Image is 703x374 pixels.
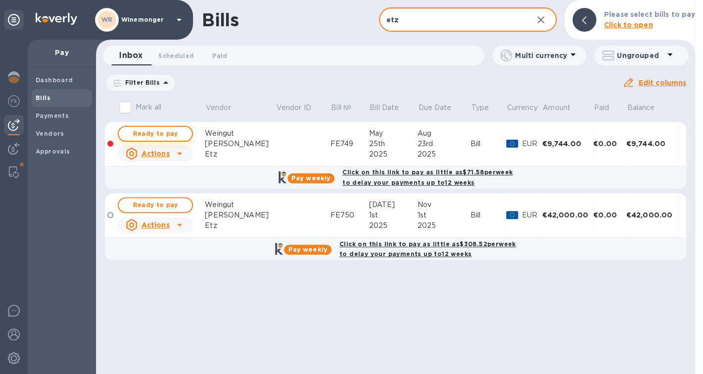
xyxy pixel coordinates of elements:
[331,103,351,113] p: Bill №
[205,149,276,160] div: Etz
[127,128,184,140] span: Ready to pay
[8,95,20,107] img: Foreign exchange
[627,103,655,113] p: Balance
[288,246,327,253] b: Pay weekly
[418,220,470,231] div: 2025
[418,128,470,139] div: Aug
[212,51,227,61] span: Paid
[118,126,193,142] button: Ready to pay
[542,139,593,149] div: €9,744.00
[594,103,622,113] span: Paid
[36,76,73,84] b: Dashboard
[36,148,70,155] b: Approvals
[369,200,417,210] div: [DATE]
[370,103,412,113] span: Bill Date
[418,103,451,113] p: Due Date
[617,51,664,60] p: Ungrouped
[121,78,160,87] p: Filter Bills
[418,149,470,160] div: 2025
[101,16,113,23] b: WR
[36,48,88,57] p: Pay
[342,168,513,186] b: Click on this link to pay as little as $71.58 per week to delay your payments up to 12 weeks
[4,10,24,30] div: Unpin categories
[369,128,417,139] div: May
[507,103,537,113] p: Currency
[36,13,77,25] img: Logo
[158,51,194,61] span: Scheduled
[604,21,653,29] b: Click to open
[121,16,171,23] p: Winemonger
[627,103,667,113] span: Balance
[543,103,583,113] span: Amount
[593,210,626,220] div: €0.00
[141,150,170,158] u: Actions
[202,9,238,30] h1: Bills
[36,112,69,119] b: Payments
[604,10,695,18] b: Please select bills to pay
[593,139,626,149] div: €0.00
[471,103,489,113] p: Type
[330,139,369,149] div: FE749
[369,149,417,160] div: 2025
[638,79,686,87] u: Edit columns
[206,103,231,113] p: Vendor
[330,210,369,220] div: FE750
[470,210,506,220] div: Bill
[205,200,276,210] div: Weingut
[277,103,324,113] span: Vendor ID
[206,103,244,113] span: Vendor
[36,94,50,102] b: Bills
[291,174,330,182] b: Pay weekly
[331,103,364,113] span: Bill №
[136,102,161,112] p: Mark all
[141,221,170,229] u: Actions
[205,220,276,231] div: Etz
[418,139,470,149] div: 23rd
[339,240,516,258] b: Click on this link to pay as little as $308.52 per week to delay your payments up to 12 weeks
[369,220,417,231] div: 2025
[522,210,542,220] p: EUR
[205,210,276,220] div: [PERSON_NAME]
[418,200,470,210] div: Nov
[370,103,399,113] p: Bill Date
[543,103,570,113] p: Amount
[594,103,609,113] p: Paid
[471,103,502,113] span: Type
[470,139,506,149] div: Bill
[418,103,464,113] span: Due Date
[542,210,593,220] div: €42,000.00
[522,139,542,149] p: EUR
[36,130,64,137] b: Vendors
[626,139,677,149] div: €9,744.00
[205,139,276,149] div: [PERSON_NAME]
[369,139,417,149] div: 25th
[515,51,567,60] p: Multi currency
[277,103,311,113] p: Vendor ID
[119,49,142,62] span: Inbox
[118,197,193,213] button: Ready to pay
[418,210,470,220] div: 1st
[369,210,417,220] div: 1st
[127,199,184,211] span: Ready to pay
[626,210,677,220] div: €42,000.00
[205,128,276,139] div: Weingut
